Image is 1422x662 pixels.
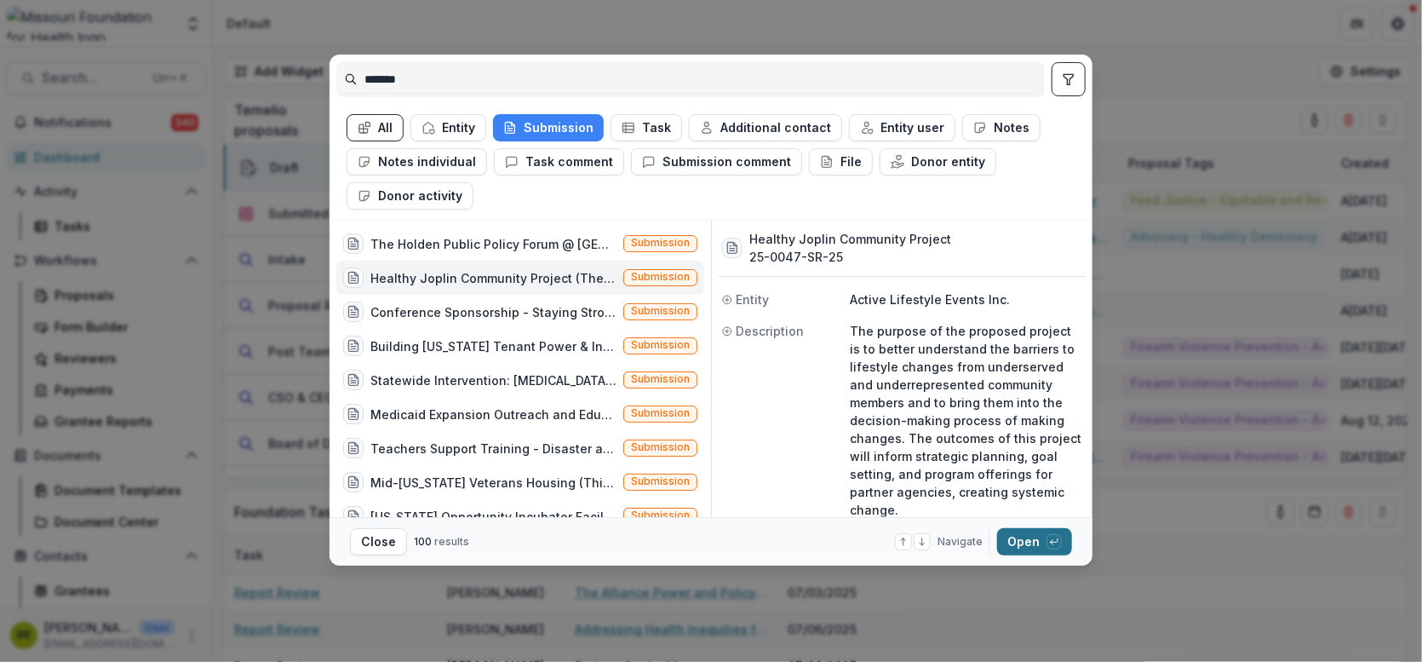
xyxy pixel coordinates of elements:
span: Submission [631,271,690,283]
div: Building [US_STATE] Tenant Power & Infrastructure (Empower [US_STATE] is seeking to build on the ... [370,337,616,355]
p: Active Lifestyle Events Inc. [850,291,1082,308]
span: Submission [631,305,690,317]
button: Task comment [494,148,624,176]
button: Close [350,528,407,556]
span: Submission [631,441,690,453]
button: Entity [410,114,486,141]
button: File [809,148,873,176]
span: Description [736,322,804,340]
button: Task [611,114,682,141]
span: results [434,535,469,548]
button: Notes [962,114,1041,141]
button: Notes individual [347,148,487,176]
span: Submission [631,373,690,385]
span: Submission [631,237,690,249]
button: toggle filters [1052,62,1086,96]
span: Submission [631,475,690,487]
span: 100 [414,535,432,548]
h3: 25-0047-SR-25 [749,248,951,266]
div: Conference Sponsorship - Staying Strong for America's Families Sponsorship - [DATE]-[DATE] (Confe... [370,303,616,321]
span: Entity [736,291,769,308]
div: Mid-[US_STATE] Veterans Housing (This project will support the development of 25 apartments for h... [370,474,616,492]
button: Submission comment [631,148,802,176]
button: Entity user [849,114,955,141]
button: Submission [493,114,604,141]
div: Teachers Support Training - Disaster and Trauma Psychiatry (Follow-up and training for 25 teacher... [370,440,616,458]
div: The Holden Public Policy Forum @ [GEOGRAPHIC_DATA] (The Holden Public Policy Forum @ [GEOGRAPHIC_... [370,235,616,253]
button: Open [997,528,1072,556]
h3: Healthy Joplin Community Project [749,230,951,248]
button: All [347,114,404,141]
span: Submission [631,509,690,521]
button: Donor entity [880,148,996,176]
div: Medicaid Expansion Outreach and Education (MCU will build teams in congregations (25 Spring, 50 S... [370,406,616,423]
div: [US_STATE] Opportunity Incubator Facilitation (Openfields proposes to help plan and facilitate th... [370,508,616,526]
button: Additional contact [689,114,842,141]
div: Healthy Joplin Community Project (The purpose of the proposed project is to better understand the... [370,269,616,287]
span: Submission [631,407,690,419]
span: Submission [631,339,690,351]
p: The purpose of the proposed project is to better understand the barriers to lifestyle changes fro... [850,322,1082,519]
span: Navigate [937,534,983,550]
div: Statewide Intervention: [MEDICAL_DATA] ([US_STATE] State Alliance of YMCAs engages its 25 YMCA As... [370,371,616,389]
button: Donor activity [347,182,473,210]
